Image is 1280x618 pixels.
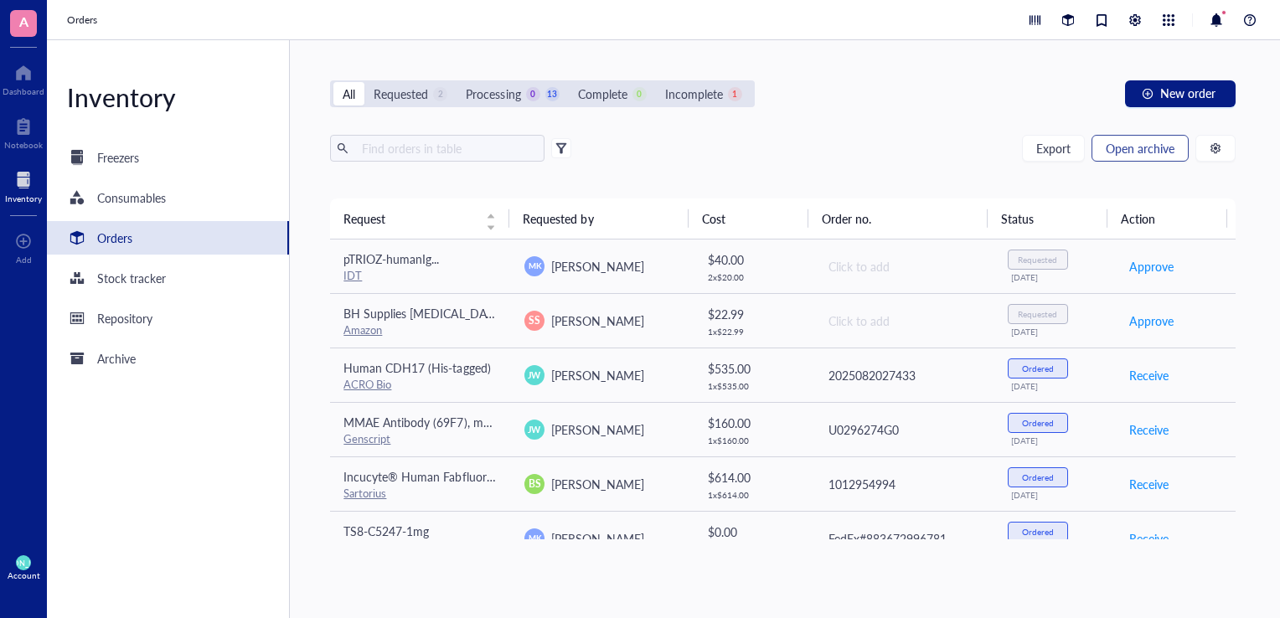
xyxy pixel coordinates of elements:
[1129,420,1169,439] span: Receive
[343,359,490,376] span: Human CDH17 (His-tagged)
[343,414,538,430] span: MMAE Antibody (69F7), mAb, Mouse
[1022,527,1054,537] div: Ordered
[813,511,994,565] td: FedEx#883672996781
[5,193,42,203] div: Inventory
[1128,525,1169,552] button: Receive
[330,80,754,107] div: segmented control
[97,229,132,247] div: Orders
[689,198,808,239] th: Cost
[343,430,390,446] a: Genscript
[708,250,800,269] div: $ 40.00
[1107,198,1227,239] th: Action
[47,261,289,295] a: Stock tracker
[1129,312,1174,330] span: Approve
[466,85,520,103] div: Processing
[343,376,391,392] a: ACRO Bio
[3,86,44,96] div: Dashboard
[1022,363,1054,373] div: Ordered
[528,368,541,382] span: JW
[1160,86,1215,100] span: New order
[708,523,800,541] div: $ 0.00
[1125,80,1236,107] button: New order
[47,141,289,174] a: Freezers
[97,188,166,207] div: Consumables
[1128,253,1174,280] button: Approve
[374,85,428,103] div: Requested
[343,468,772,485] span: Incucyte® Human Fabfluor-pH Antibody Labeling Dye for Antibody Internalization
[5,167,42,203] a: Inventory
[8,570,40,580] div: Account
[828,312,981,330] div: Click to add
[1092,135,1189,162] button: Open archive
[545,87,560,101] div: 13
[708,381,800,391] div: 1 x $ 535.00
[813,293,994,348] td: Click to add
[343,485,386,501] a: Sartorius
[526,87,540,101] div: 0
[828,366,981,384] div: 2025082027433
[1022,472,1054,482] div: Ordered
[47,181,289,214] a: Consumables
[728,87,742,101] div: 1
[47,80,289,114] div: Inventory
[708,327,800,337] div: 1 x $ 22.99
[828,257,981,276] div: Click to add
[529,313,540,328] span: SS
[4,140,43,150] div: Notebook
[1018,255,1057,265] div: Requested
[1011,272,1102,282] div: [DATE]
[551,530,643,547] span: [PERSON_NAME]
[19,11,28,32] span: A
[988,198,1107,239] th: Status
[551,312,643,329] span: [PERSON_NAME]
[1128,307,1174,334] button: Approve
[828,475,981,493] div: 1012954994
[529,476,541,492] span: BS
[665,85,723,103] div: Incomplete
[708,272,800,282] div: 2 x $ 20.00
[808,198,988,239] th: Order no.
[708,305,800,323] div: $ 22.99
[632,87,647,101] div: 0
[47,342,289,375] a: Archive
[708,435,800,445] div: 1 x $ 160.00
[97,269,166,287] div: Stock tracker
[828,529,981,548] div: FedEx#883672996781
[529,532,541,543] span: MK
[97,349,136,368] div: Archive
[708,359,800,378] div: $ 535.00
[1129,366,1169,384] span: Receive
[343,85,355,103] div: All
[813,456,994,511] td: 1012954994
[343,267,362,283] a: IDT
[1129,529,1169,548] span: Receive
[343,305,804,322] span: BH Supplies [MEDICAL_DATA] Syringes U-100 30G 1ml/cc 5/16" (8mm) Pack of 100 Pcs
[708,468,800,487] div: $ 614.00
[330,198,509,239] th: Request
[551,258,643,275] span: [PERSON_NAME]
[813,348,994,402] td: 2025082027433
[47,301,289,335] a: Repository
[1129,475,1169,493] span: Receive
[828,420,981,439] div: U0296274G0
[509,198,689,239] th: Requested by
[551,421,643,438] span: [PERSON_NAME]
[708,490,800,500] div: 1 x $ 614.00
[67,12,101,28] a: Orders
[1128,471,1169,497] button: Receive
[355,136,538,161] input: Find orders in table
[813,402,994,456] td: U0296274G0
[4,113,43,150] a: Notebook
[1018,309,1057,319] div: Requested
[97,309,152,327] div: Repository
[1128,362,1169,389] button: Receive
[529,260,541,271] span: MK
[708,414,800,432] div: $ 160.00
[343,209,476,228] span: Request
[97,148,139,167] div: Freezers
[1022,418,1054,428] div: Ordered
[551,476,643,492] span: [PERSON_NAME]
[343,523,429,539] span: TS8-C5247-1mg
[343,250,439,267] span: pTRIOZ-humanIg...
[1128,416,1169,443] button: Receive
